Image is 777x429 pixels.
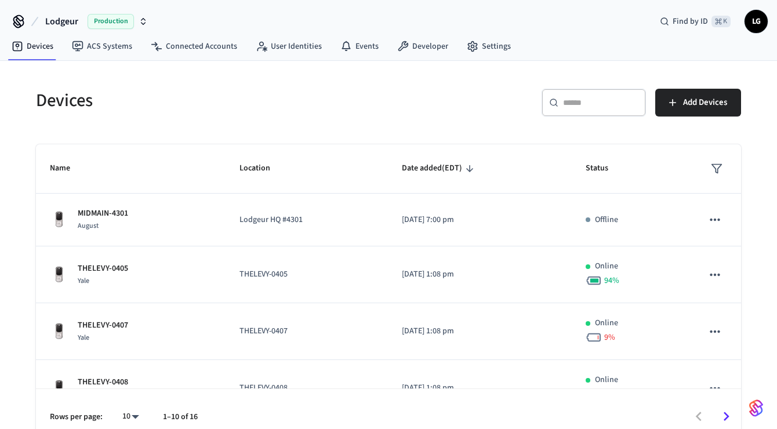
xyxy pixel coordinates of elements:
span: Yale [78,333,89,343]
a: Devices [2,36,63,57]
span: Name [50,159,85,177]
p: Online [595,260,618,272]
p: THELEVY-0408 [78,376,128,388]
p: Online [595,317,618,329]
button: LG [745,10,768,33]
img: Yale Assure Touchscreen Wifi Smart Lock, Satin Nickel, Front [50,210,68,229]
p: Lodgeur HQ #4301 [239,214,374,226]
span: Date added(EDT) [402,159,477,177]
span: Production [88,14,134,29]
h5: Devices [36,89,382,112]
span: Status [586,159,623,177]
p: 1–10 of 16 [163,411,198,423]
p: [DATE] 1:08 pm [402,325,558,337]
img: Yale Assure Touchscreen Wifi Smart Lock, Satin Nickel, Front [50,322,68,341]
p: THELEVY-0405 [78,263,128,275]
span: LG [746,11,767,32]
div: 10 [117,408,144,425]
span: Yale [78,276,89,286]
p: THELEVY-0405 [239,268,374,281]
span: August [78,221,99,231]
span: ⌘ K [711,16,731,27]
img: Yale Assure Touchscreen Wifi Smart Lock, Satin Nickel, Front [50,379,68,398]
span: Lodgeur [45,14,78,28]
p: THELEVY-0407 [78,319,128,332]
span: 94 % [604,275,619,286]
div: Find by ID⌘ K [651,11,740,32]
p: [DATE] 7:00 pm [402,214,558,226]
a: ACS Systems [63,36,141,57]
button: Add Devices [655,89,741,117]
a: Developer [388,36,458,57]
span: Add Devices [683,95,727,110]
p: THELEVY-0408 [239,382,374,394]
p: Offline [595,214,618,226]
p: Online [595,374,618,386]
a: Connected Accounts [141,36,246,57]
span: 9 % [604,332,615,343]
img: Yale Assure Touchscreen Wifi Smart Lock, Satin Nickel, Front [50,266,68,284]
span: Find by ID [673,16,708,27]
a: Events [331,36,388,57]
img: SeamLogoGradient.69752ec5.svg [749,399,763,417]
p: Rows per page: [50,411,103,423]
p: [DATE] 1:08 pm [402,382,558,394]
p: [DATE] 1:08 pm [402,268,558,281]
a: Settings [458,36,520,57]
p: THELEVY-0407 [239,325,374,337]
span: Location [239,159,285,177]
p: MIDMAIN-4301 [78,208,128,220]
a: User Identities [246,36,331,57]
